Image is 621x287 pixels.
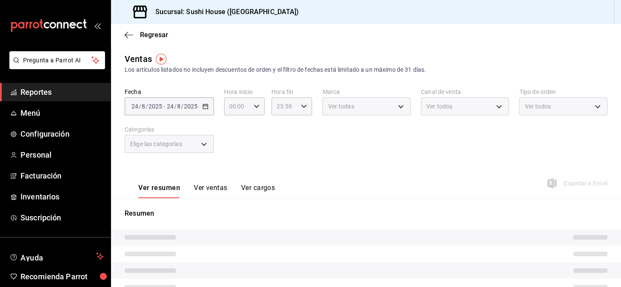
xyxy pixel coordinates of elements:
[20,170,104,182] span: Facturación
[181,103,184,110] span: /
[194,184,227,198] button: Ver ventas
[20,149,104,161] span: Personal
[141,103,146,110] input: --
[20,86,104,98] span: Reportes
[20,128,104,140] span: Configuración
[94,22,101,29] button: open_drawer_menu
[146,103,148,110] span: /
[177,103,181,110] input: --
[130,140,182,148] span: Elige las categorías
[138,184,275,198] div: navigation tabs
[156,54,166,64] img: Tooltip marker
[20,191,104,202] span: Inventarios
[140,31,168,39] span: Regresar
[163,103,165,110] span: -
[125,53,152,65] div: Ventas
[139,103,141,110] span: /
[224,89,265,95] label: Hora inicio
[271,89,312,95] label: Hora fin
[125,31,168,39] button: Regresar
[174,103,176,110] span: /
[23,56,92,65] span: Pregunta a Parrot AI
[138,184,180,198] button: Ver resumen
[20,251,93,261] span: Ayuda
[20,271,104,282] span: Recomienda Parrot
[166,103,174,110] input: --
[20,212,104,223] span: Suscripción
[519,89,607,95] label: Tipo de orden
[131,103,139,110] input: --
[125,126,214,132] label: Categorías
[20,107,104,119] span: Menú
[6,62,105,71] a: Pregunta a Parrot AI
[149,7,299,17] h3: Sucursal: Sushi House ([GEOGRAPHIC_DATA])
[125,89,214,95] label: Fecha
[421,89,509,95] label: Canal de venta
[184,103,198,110] input: ----
[148,103,163,110] input: ----
[322,89,411,95] label: Marca
[328,102,354,111] span: Ver todas
[125,65,607,74] div: Los artículos listados no incluyen descuentos de orden y el filtro de fechas está limitado a un m...
[426,102,452,111] span: Ver todos
[9,51,105,69] button: Pregunta a Parrot AI
[241,184,275,198] button: Ver cargos
[525,102,551,111] span: Ver todos
[125,208,607,219] p: Resumen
